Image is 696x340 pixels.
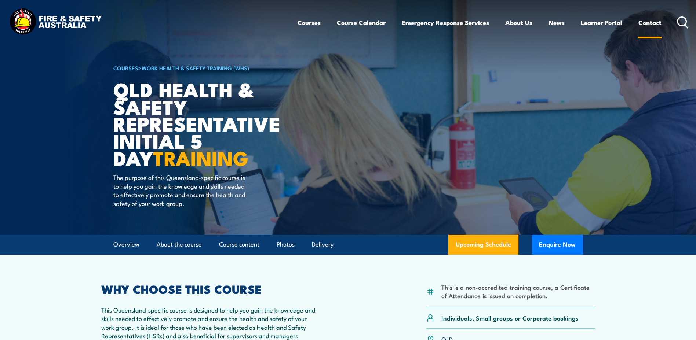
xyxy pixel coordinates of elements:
li: This is a non-accredited training course, a Certificate of Attendance is issued on completion. [441,283,595,300]
a: Upcoming Schedule [448,235,518,255]
strong: TRAINING [153,142,248,173]
p: Individuals, Small groups or Corporate bookings [441,314,579,322]
p: The purpose of this Queensland-specific course is to help you gain the knowledge and skills neede... [113,173,247,207]
a: Delivery [312,235,334,254]
a: Work Health & Safety Training (WHS) [142,64,249,72]
h1: QLD Health & Safety Representative Initial 5 Day [113,81,295,166]
a: About the course [157,235,202,254]
a: Learner Portal [581,13,622,32]
a: Overview [113,235,139,254]
h2: WHY CHOOSE THIS COURSE [101,284,316,294]
a: Contact [638,13,662,32]
a: Emergency Response Services [402,13,489,32]
a: Course content [219,235,259,254]
a: Course Calendar [337,13,386,32]
a: COURSES [113,64,138,72]
a: About Us [505,13,532,32]
h6: > [113,63,295,72]
a: News [549,13,565,32]
a: Courses [298,13,321,32]
button: Enquire Now [532,235,583,255]
a: Photos [277,235,295,254]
